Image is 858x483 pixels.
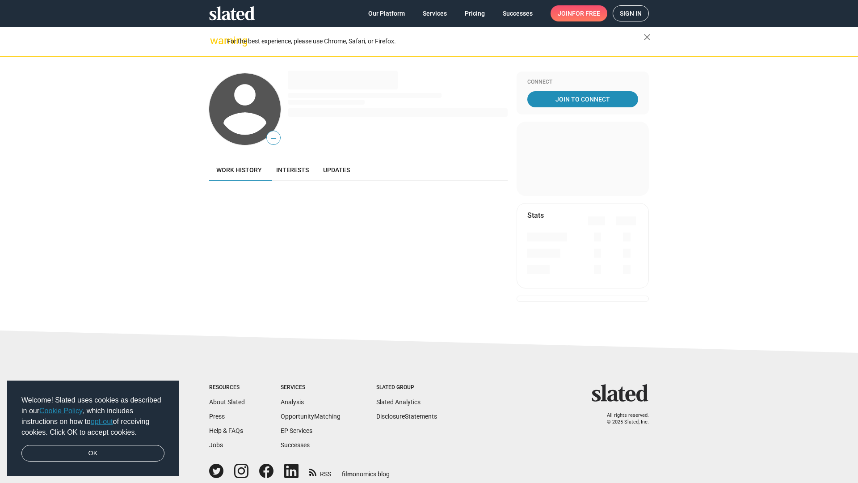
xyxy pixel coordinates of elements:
[267,132,280,144] span: —
[613,5,649,21] a: Sign in
[527,91,638,107] a: Join To Connect
[465,5,485,21] span: Pricing
[216,166,262,174] span: Work history
[597,412,649,425] p: All rights reserved. © 2025 Slated, Inc.
[276,166,309,174] span: Interests
[209,159,269,181] a: Work history
[423,5,447,21] span: Services
[368,5,405,21] span: Our Platform
[7,381,179,476] div: cookieconsent
[209,398,245,406] a: About Slated
[376,398,421,406] a: Slated Analytics
[39,407,83,415] a: Cookie Policy
[529,91,636,107] span: Join To Connect
[558,5,600,21] span: Join
[210,35,221,46] mat-icon: warning
[281,398,304,406] a: Analysis
[21,395,164,438] span: Welcome! Slated uses cookies as described in our , which includes instructions on how to of recei...
[323,166,350,174] span: Updates
[527,79,638,86] div: Connect
[269,159,316,181] a: Interests
[416,5,454,21] a: Services
[227,35,643,47] div: For the best experience, please use Chrome, Safari, or Firefox.
[91,418,113,425] a: opt-out
[209,441,223,449] a: Jobs
[342,463,390,479] a: filmonomics blog
[281,441,310,449] a: Successes
[551,5,607,21] a: Joinfor free
[281,427,312,434] a: EP Services
[209,427,243,434] a: Help & FAQs
[281,413,341,420] a: OpportunityMatching
[376,384,437,391] div: Slated Group
[342,470,353,478] span: film
[361,5,412,21] a: Our Platform
[572,5,600,21] span: for free
[496,5,540,21] a: Successes
[642,32,652,42] mat-icon: close
[309,465,331,479] a: RSS
[281,384,341,391] div: Services
[21,445,164,462] a: dismiss cookie message
[527,211,544,220] mat-card-title: Stats
[620,6,642,21] span: Sign in
[503,5,533,21] span: Successes
[376,413,437,420] a: DisclosureStatements
[209,384,245,391] div: Resources
[458,5,492,21] a: Pricing
[209,413,225,420] a: Press
[316,159,357,181] a: Updates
